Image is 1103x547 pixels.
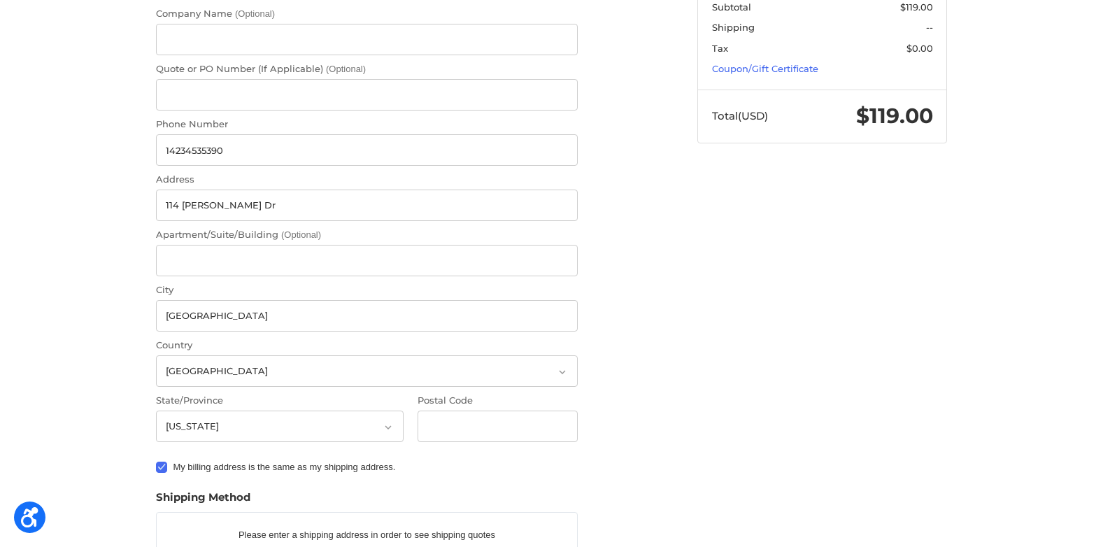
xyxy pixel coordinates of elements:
label: Country [156,339,578,353]
label: Address [156,173,578,187]
span: $119.00 [900,1,933,13]
small: (Optional) [281,229,321,240]
a: Coupon/Gift Certificate [712,63,818,74]
small: (Optional) [235,8,275,19]
span: Tax [712,43,728,54]
span: Subtotal [712,1,751,13]
span: Total (USD) [712,109,768,122]
span: $119.00 [856,103,933,129]
label: Apartment/Suite/Building [156,228,578,242]
label: City [156,283,578,297]
label: My billing address is the same as my shipping address. [156,462,578,473]
label: Postal Code [418,394,578,408]
legend: Shipping Method [156,490,250,512]
span: Shipping [712,22,755,33]
span: -- [926,22,933,33]
small: (Optional) [326,64,366,74]
label: State/Province [156,394,404,408]
label: Phone Number [156,118,578,132]
span: $0.00 [906,43,933,54]
label: Quote or PO Number (If Applicable) [156,62,578,76]
label: Company Name [156,7,578,21]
